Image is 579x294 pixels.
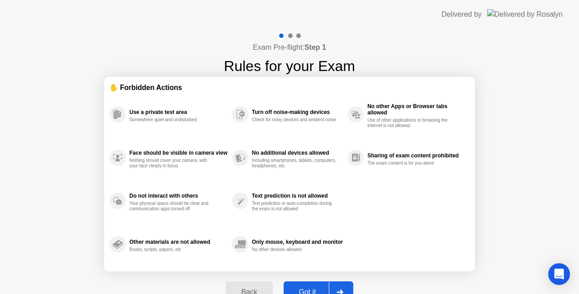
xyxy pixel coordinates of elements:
[129,201,215,212] div: Your physical space should be clear and communication apps turned off
[304,43,326,51] b: Step 1
[129,117,215,123] div: Somewhere quiet and undisturbed
[367,161,453,166] div: The exam content is for you alone
[441,9,482,20] div: Delivered by
[224,55,355,77] h1: Rules for your Exam
[109,82,470,93] div: ✋ Forbidden Actions
[252,117,337,123] div: Check for noisy devices and ambient noise
[252,247,337,252] div: No other devices allowed
[129,239,228,245] div: Other materials are not allowed
[367,103,465,116] div: No other Apps or Browser tabs allowed
[252,239,343,245] div: Only mouse, keyboard and monitor
[548,263,570,285] div: Open Intercom Messenger
[252,158,337,169] div: Including smartphones, tablets, computers, headphones, etc.
[129,150,228,156] div: Face should be visible in camera view
[252,109,343,115] div: Turn off noise-making devices
[487,9,563,19] img: Delivered by Rosalyn
[253,42,326,53] h4: Exam Pre-flight:
[252,201,337,212] div: Text prediction or auto-completion during the exam is not allowed
[129,193,228,199] div: Do not interact with others
[129,158,215,169] div: Nothing should cover your camera, with your face clearly in focus
[252,193,343,199] div: Text prediction is not allowed
[129,247,215,252] div: Books, scripts, papers, etc
[252,150,343,156] div: No additional devices allowed
[367,152,465,159] div: Sharing of exam content prohibited
[129,109,228,115] div: Use a private test area
[367,118,453,128] div: Use of other applications or browsing the internet is not allowed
